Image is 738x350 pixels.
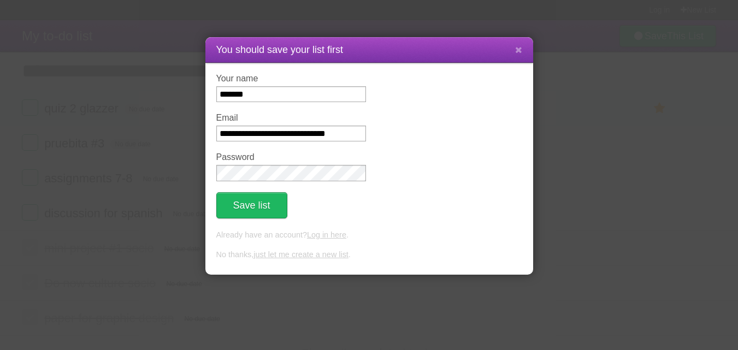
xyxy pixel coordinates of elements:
p: No thanks, . [216,249,522,261]
label: Email [216,113,366,123]
button: Save list [216,192,287,218]
a: Log in here [307,230,346,239]
label: Password [216,152,366,162]
p: Already have an account? . [216,229,522,241]
a: just let me create a new list [253,250,349,259]
h1: You should save your list first [216,43,522,57]
label: Your name [216,74,366,84]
